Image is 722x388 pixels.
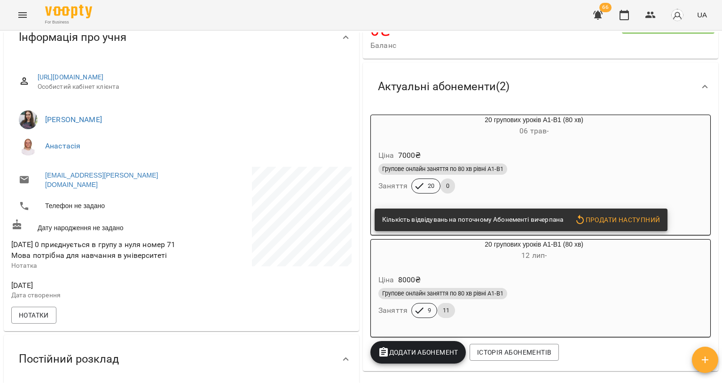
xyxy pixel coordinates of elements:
div: 20 групових уроків А1-В1 (80 хв) [371,115,697,138]
p: 7000 ₴ [398,150,421,161]
p: Дата створення [11,291,180,300]
button: Нотатки [11,307,56,324]
div: Інформація про учня [4,13,359,62]
button: 20 групових уроків А1-В1 (80 хв)12 лип- Ціна8000₴Групове онлайн заняття по 80 хв рівні А1-В1Занят... [371,240,697,329]
span: Продати наступний [574,214,660,225]
a: [PERSON_NAME] [45,115,102,124]
span: Інформація про учня [19,30,126,45]
span: 20 [422,182,440,190]
div: Актуальні абонементи(2) [363,62,718,111]
span: 06 трав - [519,126,549,135]
span: For Business [45,19,92,25]
div: Кількість відвідувань на поточному Абонементі вичерпана [382,211,563,228]
span: Групове онлайн заняття по 80 хв рівні А1-В1 [378,289,507,298]
span: Актуальні абонементи ( 2 ) [378,79,510,94]
span: 66 [599,3,612,12]
span: Постійний розклад [19,352,119,366]
span: Особистий кабінет клієнта [38,82,344,92]
img: Юлія [19,110,38,129]
div: 20 групових уроків А1-В1 (80 хв) [371,240,697,262]
a: [EMAIL_ADDRESS][PERSON_NAME][DOMAIN_NAME] [45,171,172,189]
button: Продати наступний [571,211,664,228]
span: Додати Абонемент [378,347,458,358]
span: 9 [422,306,437,315]
li: Телефон не задано [11,197,180,216]
img: Анастасія [19,137,38,155]
p: Нотатка [11,261,180,271]
img: Voopty Logo [45,5,92,18]
span: 0 [440,182,455,190]
button: Історія абонементів [470,344,559,361]
span: Групове онлайн заняття по 80 хв рівні А1-В1 [378,165,507,173]
div: Постійний розклад [4,335,359,383]
span: UA [697,10,707,20]
span: [DATE] [11,280,180,291]
h6: Ціна [378,149,394,162]
span: 11 [437,306,455,315]
button: Menu [11,4,34,26]
span: [DATE] 0 приєднується в групу з нуля номер 71 Мова потрібна для навчання в університеті [11,240,176,260]
span: Історія абонементів [477,347,551,358]
div: Дату народження не задано [9,217,181,234]
span: Нотатки [19,310,49,321]
p: 8000 ₴ [398,274,421,286]
button: Додати Абонемент [370,341,466,364]
h6: Заняття [378,179,408,193]
button: UA [693,6,711,23]
h6: Заняття [378,304,408,317]
img: avatar_s.png [671,8,684,22]
h6: Ціна [378,273,394,287]
span: Баланс [370,40,622,51]
button: 20 групових уроків А1-В1 (80 хв)06 трав- Ціна7000₴Групове онлайн заняття по 80 хв рівні А1-В1Заня... [371,115,697,205]
a: [URL][DOMAIN_NAME] [38,73,104,81]
a: Анастасія [45,141,80,150]
span: 12 лип - [521,251,547,260]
